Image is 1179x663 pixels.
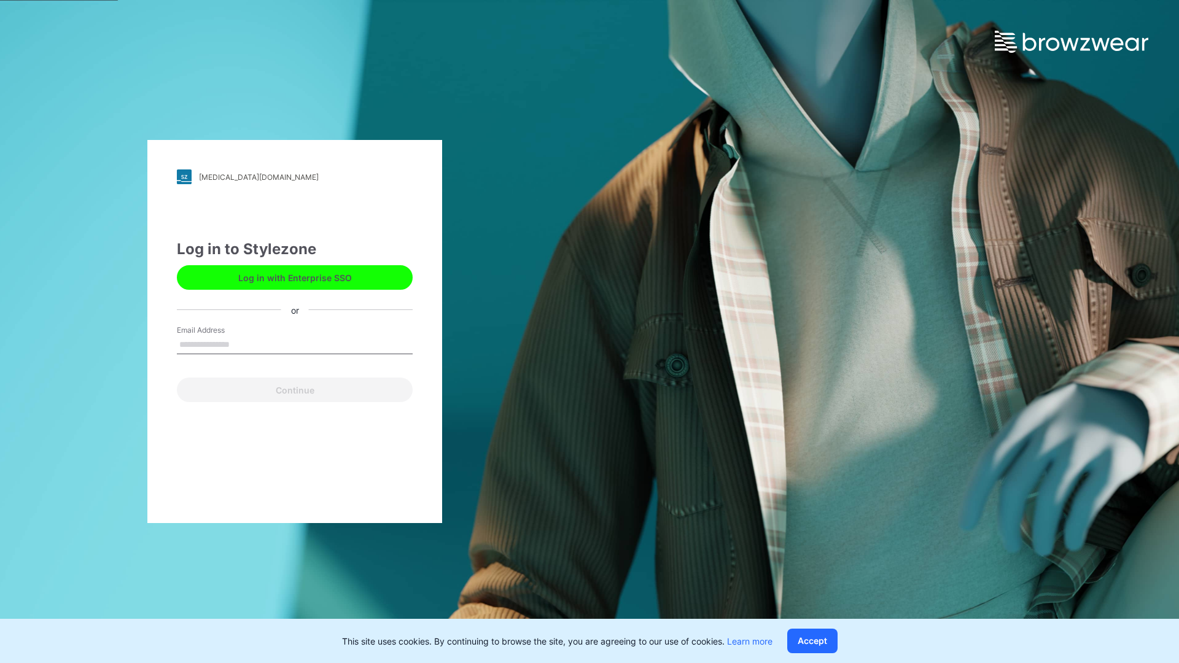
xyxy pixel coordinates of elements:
[177,325,263,336] label: Email Address
[177,238,413,260] div: Log in to Stylezone
[177,265,413,290] button: Log in with Enterprise SSO
[177,169,413,184] a: [MEDICAL_DATA][DOMAIN_NAME]
[281,303,309,316] div: or
[787,629,838,653] button: Accept
[342,635,772,648] p: This site uses cookies. By continuing to browse the site, you are agreeing to our use of cookies.
[199,173,319,182] div: [MEDICAL_DATA][DOMAIN_NAME]
[727,636,772,646] a: Learn more
[995,31,1148,53] img: browzwear-logo.e42bd6dac1945053ebaf764b6aa21510.svg
[177,169,192,184] img: stylezone-logo.562084cfcfab977791bfbf7441f1a819.svg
